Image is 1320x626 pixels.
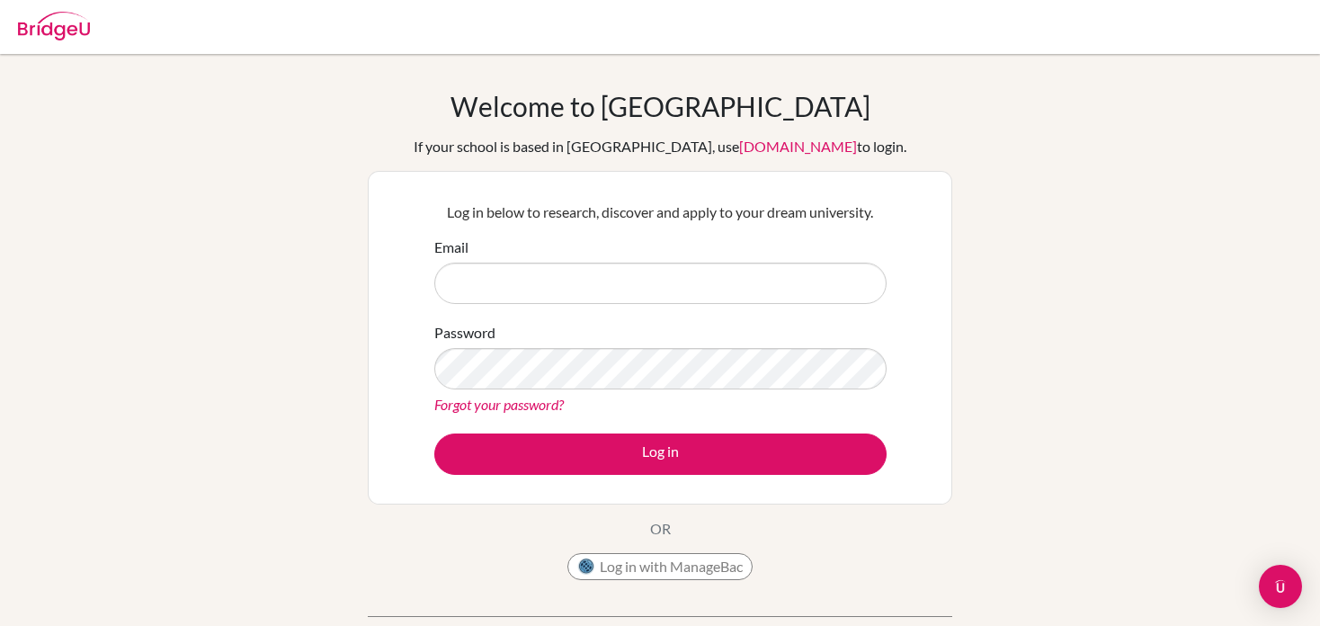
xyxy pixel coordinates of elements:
div: Open Intercom Messenger [1259,565,1302,608]
button: Log in [434,434,887,475]
a: [DOMAIN_NAME] [739,138,857,155]
h1: Welcome to [GEOGRAPHIC_DATA] [450,90,870,122]
label: Password [434,322,495,344]
img: Bridge-U [18,12,90,40]
p: OR [650,518,671,540]
label: Email [434,237,468,258]
p: Log in below to research, discover and apply to your dream university. [434,201,887,223]
button: Log in with ManageBac [567,553,753,580]
a: Forgot your password? [434,396,564,413]
div: If your school is based in [GEOGRAPHIC_DATA], use to login. [414,136,906,157]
